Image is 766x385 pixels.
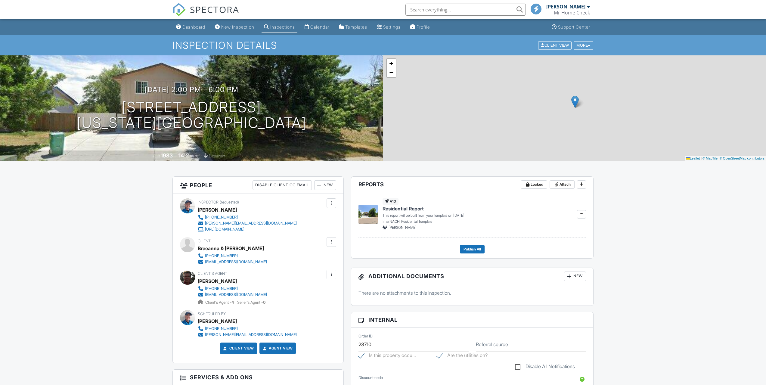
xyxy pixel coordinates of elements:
img: Marker [571,96,579,108]
a: [PHONE_NUMBER] [198,214,297,220]
h1: [STREET_ADDRESS] [US_STATE][GEOGRAPHIC_DATA] [77,99,306,131]
a: [PHONE_NUMBER] [198,326,297,332]
div: More [574,41,593,49]
p: There are no attachments to this inspection. [358,290,586,296]
label: Is this property occupied? [358,352,416,360]
a: Client View [222,345,254,351]
div: Dashboard [182,24,205,29]
span: Scheduled By [198,312,226,316]
a: [URL][DOMAIN_NAME] [198,226,297,232]
a: Company Profile [408,22,433,33]
h3: Internal [351,312,594,328]
span: − [389,69,393,76]
span: (requested) [220,200,239,204]
a: Dashboard [174,22,208,33]
span: Seller's Agent - [237,300,265,305]
a: [EMAIL_ADDRESS][DOMAIN_NAME] [198,292,267,298]
h1: Inspection Details [172,40,594,51]
a: Leaflet [686,157,700,160]
span: Built [153,154,160,158]
div: [PHONE_NUMBER] [205,326,238,331]
span: basement [209,154,225,158]
div: Mr Home Check [554,10,590,16]
a: [PERSON_NAME][EMAIL_ADDRESS][DOMAIN_NAME] [198,332,297,338]
span: | [701,157,702,160]
label: Are the utilities on? [437,352,488,360]
div: Templates [345,24,367,29]
label: Disable All Notifications [515,364,575,371]
div: [PHONE_NUMBER] [205,253,238,258]
a: Templates [336,22,370,33]
span: + [389,60,393,67]
strong: 0 [263,300,265,305]
a: Calendar [302,22,332,33]
div: 1412 [178,152,189,159]
span: Client [198,239,211,243]
div: 1983 [161,152,173,159]
div: [EMAIL_ADDRESS][DOMAIN_NAME] [205,259,267,264]
a: SPECTORA [172,8,239,21]
div: Settings [383,24,401,29]
a: [PERSON_NAME] [198,277,237,286]
a: [PERSON_NAME][EMAIL_ADDRESS][DOMAIN_NAME] [198,220,297,226]
div: New Inspection [221,24,254,29]
div: New [564,272,586,281]
div: New [314,180,336,190]
input: Search everything... [405,4,526,16]
span: Inspector [198,200,219,204]
h3: Additional Documents [351,268,594,285]
a: Inspections [262,22,297,33]
a: © OpenStreetMap contributors [720,157,764,160]
div: [PERSON_NAME][EMAIL_ADDRESS][DOMAIN_NAME] [205,332,297,337]
div: Profile [417,24,430,29]
a: [PHONE_NUMBER] [198,286,267,292]
span: Client's Agent - [205,300,235,305]
div: [EMAIL_ADDRESS][DOMAIN_NAME] [205,292,267,297]
a: Agent View [262,345,293,351]
a: [PHONE_NUMBER] [198,253,267,259]
div: Inspections [270,24,295,29]
span: sq. ft. [190,154,198,158]
div: [URL][DOMAIN_NAME] [205,227,244,232]
div: Calendar [310,24,329,29]
a: Client View [538,43,573,47]
h3: [DATE] 2:00 pm - 6:00 pm [145,85,238,94]
label: Discount code [358,375,383,380]
div: [PERSON_NAME][EMAIL_ADDRESS][DOMAIN_NAME] [205,221,297,226]
label: Order ID [358,334,373,339]
span: SPECTORA [190,3,239,16]
a: [EMAIL_ADDRESS][DOMAIN_NAME] [198,259,267,265]
a: Support Center [549,22,593,33]
label: Referral source [476,341,508,348]
a: © MapTiler [702,157,719,160]
div: [PERSON_NAME] [546,4,585,10]
div: [PERSON_NAME] [198,317,237,326]
div: Client View [538,41,572,49]
a: New Inspection [212,22,257,33]
div: [PHONE_NUMBER] [205,215,238,220]
div: Disable Client CC Email [253,180,312,190]
div: Support Center [558,24,590,29]
a: Zoom in [387,59,396,68]
div: Breeanna & [PERSON_NAME] [198,244,264,253]
a: Zoom out [387,68,396,77]
a: Settings [374,22,403,33]
div: [PHONE_NUMBER] [205,286,238,291]
div: [PERSON_NAME] [198,205,237,214]
span: Client's Agent [198,271,227,276]
img: The Best Home Inspection Software - Spectora [172,3,186,16]
strong: 4 [231,300,234,305]
h3: People [173,177,343,194]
